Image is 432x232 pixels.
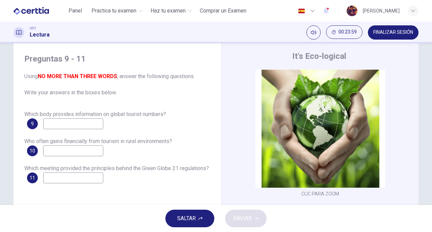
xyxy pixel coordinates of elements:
span: 11 [30,176,35,180]
font: NO MORE THAN THREE WORDS [38,73,117,79]
div: Silenciar [306,25,321,40]
span: Practica tu examen [91,7,136,15]
span: 10 [30,148,35,153]
span: Haz tu examen [151,7,186,15]
span: Panel [69,7,82,15]
div: [PERSON_NAME] [363,7,400,15]
button: Comprar un Examen [197,5,249,17]
button: Practica tu examen [89,5,145,17]
button: Haz tu examen [148,5,194,17]
img: Profile picture [347,5,357,16]
button: 00:23:59 [326,25,362,39]
img: es [297,8,306,14]
div: Ocultar [326,25,362,40]
span: Using , answer the following questions. Write your answers in the boxes below. [24,72,211,97]
span: Which body provides information on global tourist numbers? [24,111,166,117]
span: 00:23:59 [339,29,357,35]
a: CERTTIA logo [13,4,64,18]
span: Which meeting provided the principles behind the Green Globe 21 regulations? [24,165,209,171]
button: Panel [64,5,86,17]
button: FINALIZAR SESIÓN [368,25,418,40]
img: CERTTIA logo [13,4,49,18]
span: 9 [31,121,34,126]
span: SALTAR [177,214,196,223]
button: SALTAR [165,210,214,227]
h1: Lectura [30,31,50,39]
span: FINALIZAR SESIÓN [373,30,413,35]
h4: Preguntas 9 - 11 [24,53,211,64]
span: Comprar un Examen [200,7,246,15]
h4: It's Eco-logical [292,51,346,62]
span: Who often gains financially from tourism in rural environments? [24,138,172,144]
span: CET1 [30,26,36,31]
